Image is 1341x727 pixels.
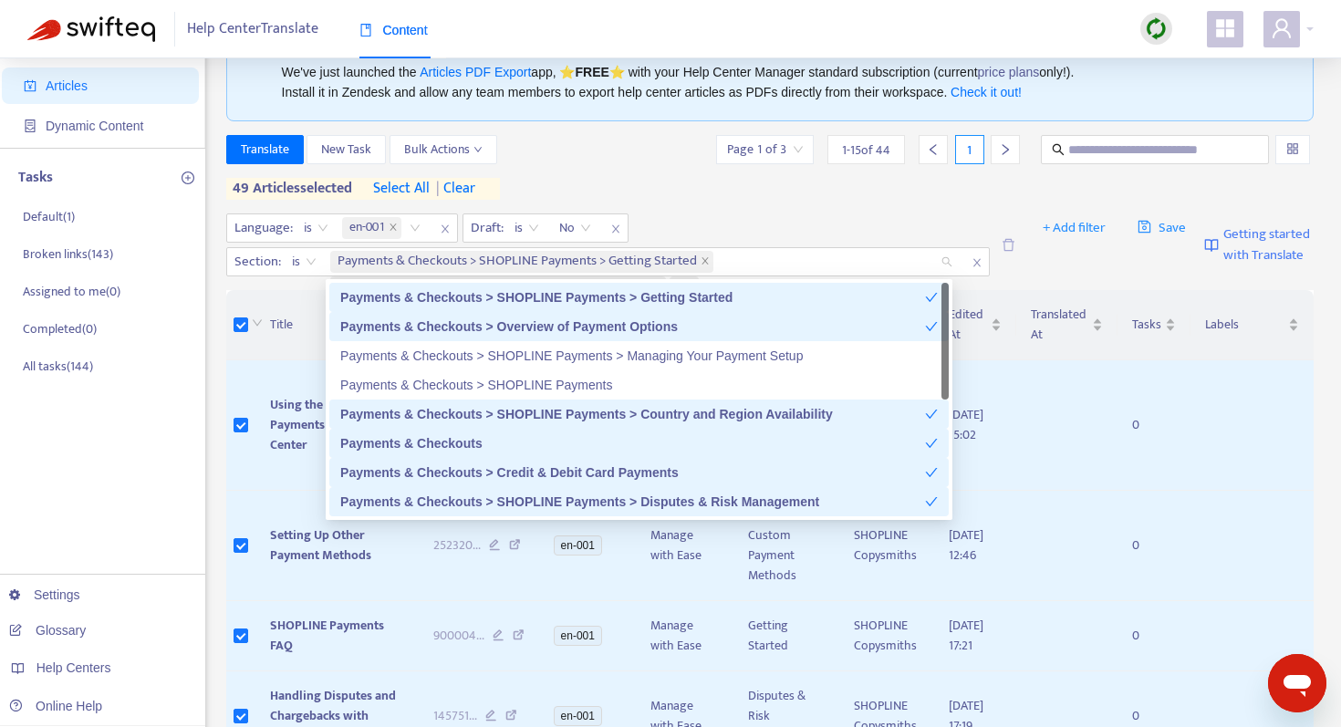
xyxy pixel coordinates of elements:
[1271,17,1293,39] span: user
[733,491,838,601] td: Other & Custom Payment Methods
[559,214,591,242] span: No
[23,282,120,301] p: Assigned to me ( 0 )
[433,535,481,556] span: 252320 ...
[1223,224,1314,265] span: Getting started with Translate
[433,626,484,646] span: 900004 ...
[1145,17,1168,40] img: sync.dc5367851b00ba804db3.png
[340,317,925,337] div: Payments & Checkouts > Overview of Payment Options
[1132,315,1161,335] span: Tasks
[515,214,539,242] span: is
[349,217,385,239] span: en-001
[842,140,890,160] span: 1 - 15 of 44
[436,176,440,201] span: |
[1117,360,1190,491] td: 0
[1031,305,1088,345] span: Translated At
[329,400,949,429] div: Payments & Checkouts > SHOPLINE Payments > Country and Region Availability
[226,178,353,200] span: 49 articles selected
[338,276,650,298] span: Payments & Checkouts > Overview of Payment Options
[23,357,93,376] p: All tasks ( 144 )
[187,12,318,47] span: Help Center Translate
[1016,290,1117,360] th: Translated At
[23,244,113,264] p: Broken links ( 143 )
[575,65,608,79] b: FREE
[670,276,699,298] span: +8
[925,291,938,304] span: check
[701,256,710,267] span: close
[999,143,1012,156] span: right
[340,346,938,366] div: Payments & Checkouts > SHOPLINE Payments > Managing Your Payment Setup
[270,394,382,455] span: Using the SHOPLINE Payments Account Center
[329,429,949,458] div: Payments & Checkouts
[36,660,111,675] span: Help Centers
[636,601,734,671] td: Manage with Ease
[46,119,143,133] span: Dynamic Content
[1043,217,1106,239] span: + Add filter
[1002,238,1015,252] span: delete
[1138,217,1186,239] span: Save
[554,626,602,646] span: en-001
[9,699,102,713] a: Online Help
[951,85,1022,99] a: Check it out!
[839,601,934,671] td: SHOPLINE Copysmiths
[554,706,602,726] span: en-001
[1117,290,1190,360] th: Tasks
[340,433,925,453] div: Payments & Checkouts
[282,62,1273,102] div: We've just launched the app, ⭐ ⭐️ with your Help Center Manager standard subscription (current on...
[270,615,384,656] span: SHOPLINE Payments FAQ
[227,248,284,275] span: Section :
[292,248,317,275] span: is
[636,491,734,601] td: Manage with Ease
[420,65,531,79] a: Articles PDF Export
[433,706,477,726] span: 145751 ...
[554,535,602,556] span: en-001
[1138,220,1151,234] span: save
[927,143,940,156] span: left
[9,623,86,638] a: Glossary
[949,524,983,566] span: [DATE] 12:46
[23,319,97,338] p: Completed ( 0 )
[1117,601,1190,671] td: 0
[340,375,938,395] div: Payments & Checkouts > SHOPLINE Payments
[463,214,506,242] span: Draft :
[46,78,88,93] span: Articles
[23,207,75,226] p: Default ( 1 )
[1204,213,1314,276] a: Getting started with Translate
[307,135,386,164] button: New Task
[1190,290,1314,360] th: Labels
[1052,143,1065,156] span: search
[389,223,398,234] span: close
[340,462,925,483] div: Payments & Checkouts > Credit & Debit Card Payments
[949,404,983,445] span: [DATE] 15:02
[329,458,949,487] div: Payments & Checkouts > Credit & Debit Card Payments
[252,317,263,328] span: down
[270,524,371,566] span: Setting Up Other Payment Methods
[321,140,371,160] span: New Task
[1117,491,1190,601] td: 0
[241,140,289,160] span: Translate
[404,140,483,160] span: Bulk Actions
[390,135,497,164] button: Bulk Actionsdown
[1214,17,1236,39] span: appstore
[24,119,36,132] span: container
[604,218,628,240] span: close
[839,491,934,601] td: SHOPLINE Copysmiths
[925,437,938,450] span: check
[677,276,691,298] span: +8
[359,23,428,37] span: Content
[934,290,1016,360] th: Edited At
[226,135,304,164] button: Translate
[373,178,430,200] span: select all
[949,305,987,345] span: Edited At
[342,217,401,239] span: en-001
[329,312,949,341] div: Payments & Checkouts > Overview of Payment Options
[955,135,984,164] div: 1
[430,178,475,200] span: clear
[27,16,155,42] img: Swifteq
[18,167,53,189] p: Tasks
[340,287,925,307] div: Payments & Checkouts > SHOPLINE Payments > Getting Started
[978,65,1040,79] a: price plans
[340,492,925,512] div: Payments & Checkouts > SHOPLINE Payments > Disputes & Risk Management
[925,466,938,479] span: check
[227,214,296,242] span: Language :
[733,601,838,671] td: Getting Started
